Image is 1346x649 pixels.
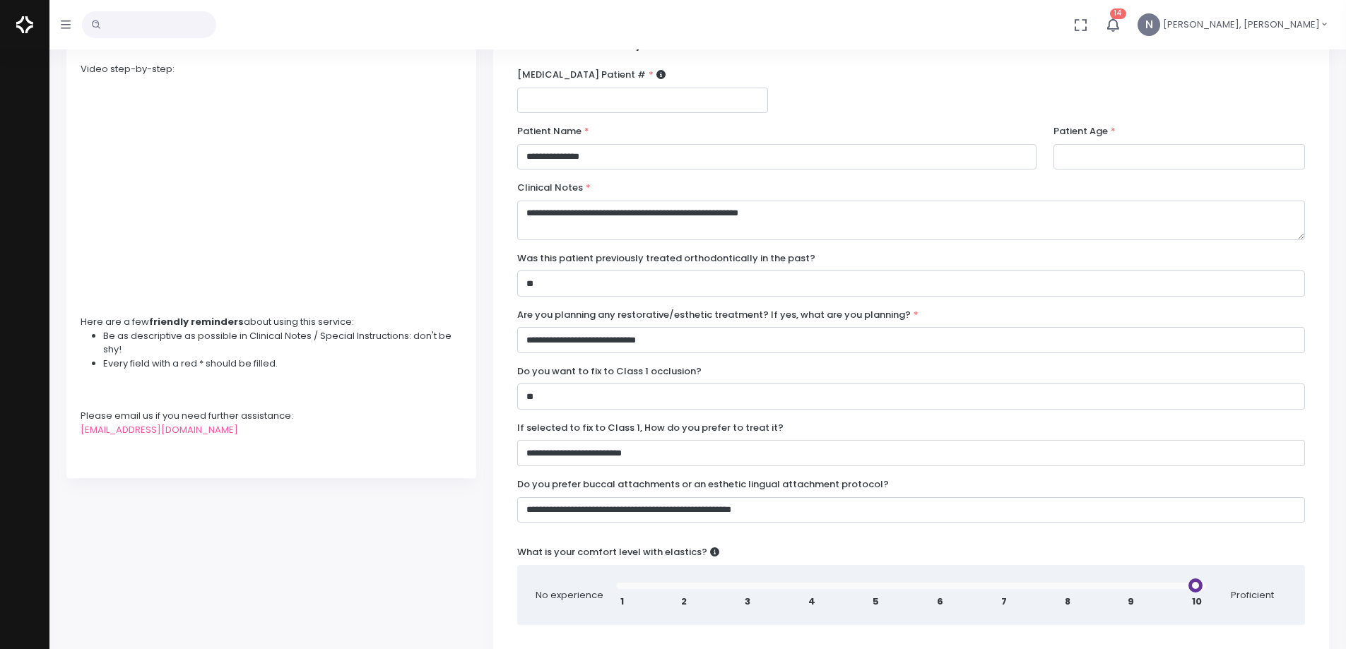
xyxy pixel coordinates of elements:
li: Be as descriptive as possible in Clinical Notes / Special Instructions: don't be shy! [103,329,462,357]
label: Do you prefer buccal attachments or an esthetic lingual attachment protocol? [517,477,889,492]
div: Here are a few about using this service: [81,315,462,329]
span: 5 [873,595,879,609]
img: Logo Horizontal [16,10,33,40]
label: Clinical Notes [517,181,591,195]
span: 14 [1110,8,1126,19]
label: Patient Name [517,124,589,138]
span: 6 [937,595,943,609]
strong: friendly reminders [149,315,244,328]
span: 10 [1192,595,1202,609]
span: 2 [681,595,687,609]
label: Do you want to fix to Class 1 occlusion? [517,364,702,379]
div: Please email us if you need further assistance: [81,409,462,423]
span: 1 [620,595,624,609]
span: N [1138,13,1160,36]
li: Every field with a red * should be filled. [103,357,462,371]
a: [EMAIL_ADDRESS][DOMAIN_NAME] [81,423,238,436]
span: 8 [1065,595,1070,609]
label: If selected to fix to Class 1, How do you prefer to treat it? [517,421,784,435]
span: 3 [745,595,750,609]
span: 4 [808,595,815,609]
label: Patient Age [1053,124,1116,138]
div: Video step-by-step: [81,62,462,76]
label: Are you planning any restorative/esthetic treatment? If yes, what are you planning? [517,308,919,322]
label: Was this patient previously treated orthodontically in the past? [517,251,815,266]
span: No experience [534,588,605,602]
span: 9 [1128,595,1134,609]
label: [MEDICAL_DATA] Patient # [517,68,666,82]
span: 7 [1001,595,1007,609]
span: Proficient [1217,588,1288,602]
span: [PERSON_NAME], [PERSON_NAME] [1163,18,1320,32]
h3: Case Summary [517,32,1305,51]
label: What is your comfort level with elastics? [517,545,719,559]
